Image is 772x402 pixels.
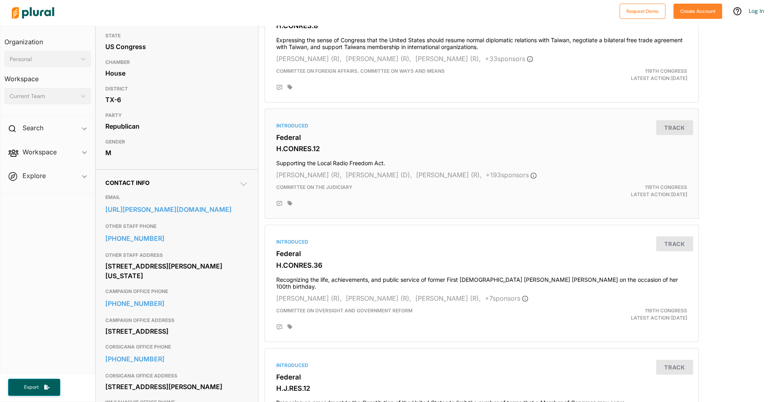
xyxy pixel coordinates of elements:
[287,84,292,90] div: Add tags
[656,360,693,375] button: Track
[105,297,248,310] a: [PHONE_NUMBER]
[276,33,687,51] h4: Expressing the sense of Congress that the United States should resume normal diplomatic relations...
[105,222,248,231] h3: OTHER STAFF PHONE
[656,120,693,135] button: Track
[346,171,412,179] span: [PERSON_NAME] (D),
[276,201,283,207] div: Add Position Statement
[276,156,687,167] h4: Supporting the Local Radio Freedom Act.
[656,236,693,251] button: Track
[105,179,150,186] span: Contact Info
[276,261,687,269] h3: H.CONRES.36
[287,201,292,206] div: Add tags
[645,184,687,190] span: 119th Congress
[8,379,60,396] button: Export
[18,384,44,391] span: Export
[276,273,687,290] h4: Recognizing the life, achievements, and public service of former First [DEMOGRAPHIC_DATA] [PERSON...
[105,232,248,244] a: [PHONE_NUMBER]
[673,4,722,19] button: Create Account
[4,67,91,85] h3: Workspace
[276,55,342,63] span: [PERSON_NAME] (R),
[105,41,248,53] div: US Congress
[105,147,248,159] div: M
[105,137,248,147] h3: GENDER
[276,184,353,190] span: Committee on the Judiciary
[415,294,481,302] span: [PERSON_NAME] (R),
[105,203,248,215] a: [URL][PERSON_NAME][DOMAIN_NAME]
[105,353,248,365] a: [PHONE_NUMBER]
[105,342,248,352] h3: CORSICANA OFFICE PHONE
[105,193,248,202] h3: EMAIL
[552,184,693,198] div: Latest Action: [DATE]
[346,294,411,302] span: [PERSON_NAME] (R),
[105,316,248,325] h3: CAMPAIGN OFFICE ADDRESS
[287,324,292,330] div: Add tags
[105,325,248,337] div: [STREET_ADDRESS]
[105,67,248,79] div: House
[276,308,413,314] span: Committee on Oversight and Government Reform
[276,145,687,153] h3: H.CONRES.12
[105,250,248,260] h3: OTHER STAFF ADDRESS
[486,171,537,179] span: + 193 sponsor s
[276,238,687,246] div: Introduced
[105,120,248,132] div: Republican
[620,4,665,19] button: Request Demo
[105,260,248,282] div: [STREET_ADDRESS][PERSON_NAME][US_STATE]
[105,381,248,393] div: [STREET_ADDRESS][PERSON_NAME]
[485,55,533,63] span: + 33 sponsor s
[10,92,78,100] div: Current Team
[673,6,722,15] a: Create Account
[105,84,248,94] h3: DISTRICT
[105,111,248,120] h3: PARTY
[645,308,687,314] span: 119th Congress
[276,250,687,258] h3: Federal
[105,94,248,106] div: TX-6
[276,171,342,179] span: [PERSON_NAME] (R),
[105,287,248,296] h3: CAMPAIGN OFFICE PHONE
[276,373,687,381] h3: Federal
[10,55,78,64] div: Personal
[645,68,687,74] span: 119th Congress
[415,55,481,63] span: [PERSON_NAME] (R),
[346,55,411,63] span: [PERSON_NAME] (R),
[552,68,693,82] div: Latest Action: [DATE]
[276,384,687,392] h3: H.J.RES.12
[276,294,342,302] span: [PERSON_NAME] (R),
[105,371,248,381] h3: CORSICANA OFFICE ADDRESS
[276,84,283,91] div: Add Position Statement
[552,307,693,322] div: Latest Action: [DATE]
[4,30,91,48] h3: Organization
[105,57,248,67] h3: CHAMBER
[276,68,445,74] span: Committee on Foreign Affairs, Committee on Ways and Means
[485,294,528,302] span: + 7 sponsor s
[276,324,283,330] div: Add Position Statement
[276,122,687,129] div: Introduced
[749,7,764,14] a: Log In
[620,6,665,15] a: Request Demo
[276,133,687,142] h3: Federal
[416,171,482,179] span: [PERSON_NAME] (R),
[276,362,687,369] div: Introduced
[105,31,248,41] h3: STATE
[23,123,43,132] h2: Search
